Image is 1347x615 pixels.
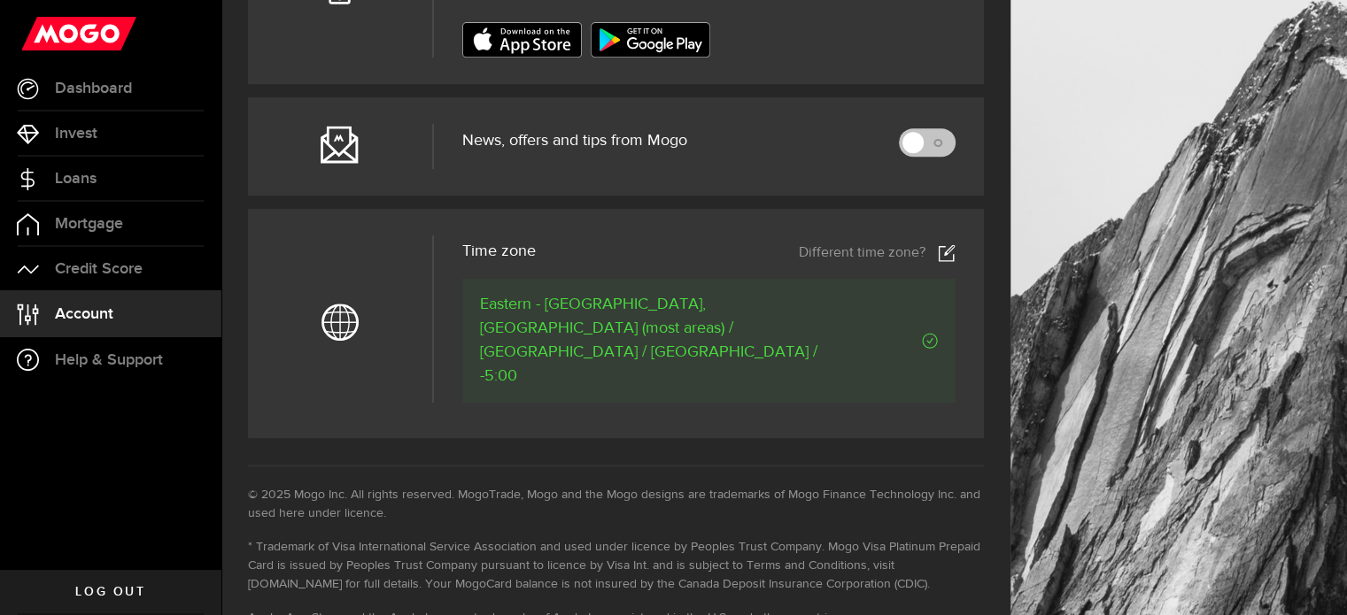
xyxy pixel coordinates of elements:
span: Account [55,306,113,322]
a: Different time zone? [799,244,956,262]
span: Eastern - [GEOGRAPHIC_DATA], [GEOGRAPHIC_DATA] (most areas) / [GEOGRAPHIC_DATA] / [GEOGRAPHIC_DAT... [480,293,847,388]
span: Verified [847,333,939,349]
span: Time zone [462,243,536,259]
button: Open LiveChat chat widget [14,7,67,60]
span: Log out [75,586,145,598]
span: Help & Support [55,352,163,368]
img: badge-google-play.svg [591,22,710,58]
img: badge-app-store.svg [462,22,582,58]
li: © 2025 Mogo Inc. All rights reserved. MogoTrade, Mogo and the Mogo designs are trademarks of Mogo... [248,486,984,523]
span: Mortgage [55,216,123,232]
span: News, offers and tips from Mogo [462,133,687,149]
span: Invest [55,126,97,142]
span: Dashboard [55,81,132,96]
span: Credit Score [55,261,143,277]
li: * Trademark of Visa International Service Association and used under licence by Peoples Trust Com... [248,538,984,594]
span: Loans [55,171,97,187]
